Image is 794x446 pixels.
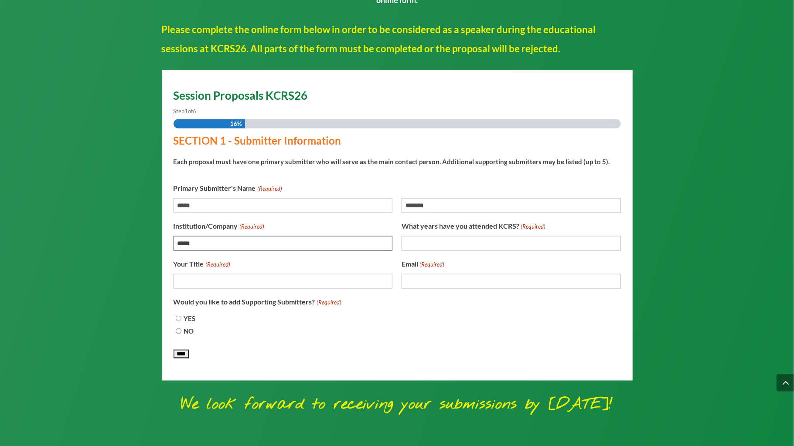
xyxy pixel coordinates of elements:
[174,220,264,233] label: Institution/Company
[204,259,230,270] span: (Required)
[174,90,621,105] h2: Session Proposals KCRS26
[184,325,194,337] label: NO
[316,297,341,308] span: (Required)
[239,221,264,233] span: (Required)
[174,150,614,168] div: Each proposal must have one primary submitter who will serve as the main contact person. Addition...
[185,108,188,115] span: 1
[174,135,614,150] h3: SECTION 1 - Submitter Information
[174,296,341,308] legend: Would you like to add Supporting Submitters?
[402,258,444,270] label: Email
[174,258,230,270] label: Your Title
[256,183,282,195] span: (Required)
[174,182,282,195] legend: Primary Submitter's Name
[193,108,197,115] span: 6
[184,313,196,324] label: YES
[174,105,621,117] p: Step of
[79,392,715,418] p: We look forward to receiving your submissions by [DATE]!
[162,20,633,58] p: Please complete the online form below in order to be considered as a speaker during the education...
[402,220,545,233] label: What years have you attended KCRS?
[419,259,444,270] span: (Required)
[230,119,242,128] span: 16%
[520,221,545,233] span: (Required)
